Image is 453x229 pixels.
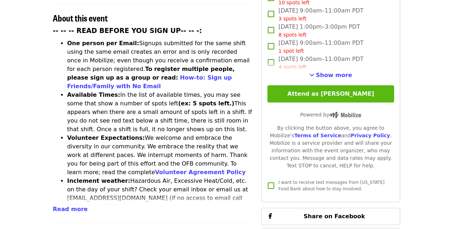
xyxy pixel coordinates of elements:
[279,16,307,22] span: 3 spots left
[67,91,253,134] li: In the list of available times, you may see some that show a number of spots left This appears wh...
[178,100,234,107] strong: (ex: 5 spots left.)
[316,72,352,78] span: Show more
[155,169,246,176] a: Volunteer Agreement Policy
[279,32,307,38] span: 8 spots left
[279,48,304,54] span: 1 spot left
[279,55,364,71] span: [DATE] 9:00am–11:00am PDT
[267,85,394,102] button: Attend as [PERSON_NAME]
[53,205,88,214] button: Read more
[67,134,145,141] strong: Volunteer Expectations:
[279,39,364,55] span: [DATE] 9:00am–11:00am PDT
[309,71,352,80] button: See more timeslots
[67,91,120,98] strong: Available Times:
[53,11,108,24] span: About this event
[279,64,307,70] span: 4 spots left
[53,27,202,34] strong: -- -- -- READ BEFORE YOU SIGN UP-- -- -:
[67,66,235,81] strong: To register multiple people, please sign up as a group or read:
[279,6,364,23] span: [DATE] 9:00am–11:00am PDT
[261,208,400,225] button: Share on Facebook
[267,124,394,170] div: By clicking the button above, you agree to Mobilize's and . Mobilize is a service provider and wi...
[67,40,139,47] strong: One person per Email:
[53,206,88,213] span: Read more
[279,180,384,191] span: I want to receive text messages from [US_STATE] Food Bank about how to stay involved.
[294,133,341,138] a: Terms of Service
[279,23,360,39] span: [DATE] 1:00pm–3:00pm PDT
[351,133,390,138] a: Privacy Policy
[67,134,253,177] li: We welcome and embrace the diversity in our community. We embrace the reality that we work at dif...
[67,177,253,220] li: Hazardous Air, Excessive Heat/Cold, etc. on the day of your shift? Check your email inbox or emai...
[304,213,365,220] span: Share on Facebook
[67,74,232,90] a: How-to: Sign up Friends/Family with No Email
[300,112,361,118] span: Powered by
[329,112,361,118] img: Powered by Mobilize
[67,39,253,91] li: Signups submitted for the same shift using the same email creates an error and is only recorded o...
[67,177,130,184] strong: Inclement weather:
